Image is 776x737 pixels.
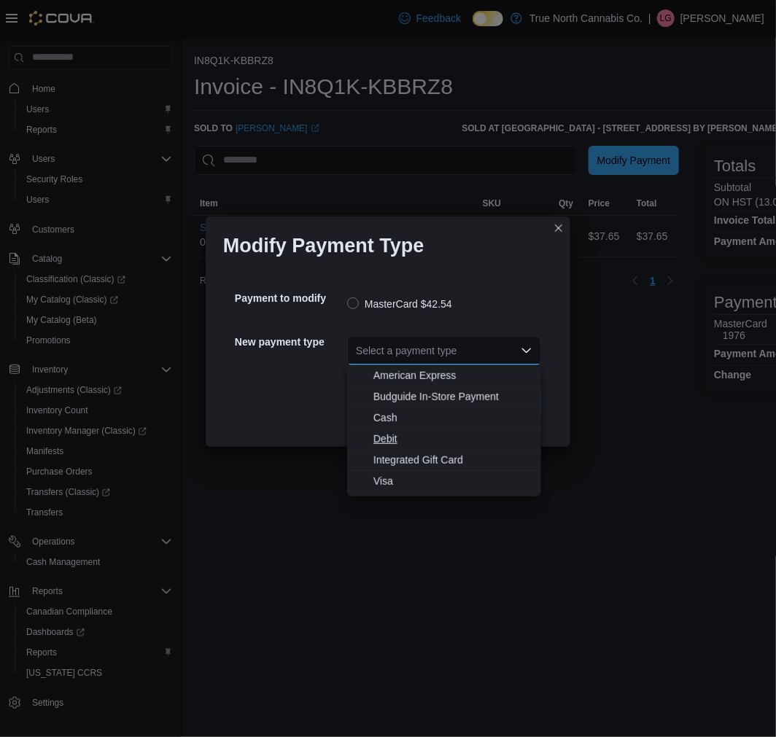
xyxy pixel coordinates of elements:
span: Budguide In-Store Payment [373,389,532,404]
button: Visa [347,471,541,492]
input: Accessible screen reader label [356,342,357,359]
div: Choose from the following options [347,365,541,492]
button: Cash [347,408,541,429]
h5: Payment to modify [235,284,344,313]
button: Close list of options [521,345,532,356]
button: Closes this modal window [550,219,567,237]
h1: Modify Payment Type [223,234,424,257]
button: American Express [347,365,541,386]
span: Debit [373,432,532,446]
span: Visa [373,474,532,488]
h5: New payment type [235,327,344,356]
button: Integrated Gift Card [347,450,541,471]
button: Budguide In-Store Payment [347,386,541,408]
button: Debit [347,429,541,450]
span: Cash [373,410,532,425]
label: MasterCard $42.54 [347,295,452,313]
span: American Express [373,368,532,383]
span: Integrated Gift Card [373,453,532,467]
